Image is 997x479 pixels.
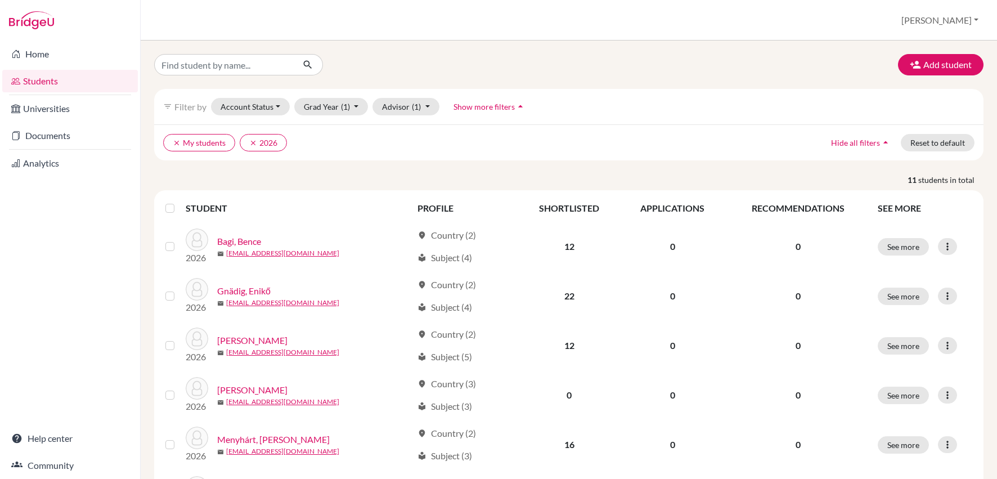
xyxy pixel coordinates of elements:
[2,152,138,174] a: Analytics
[163,102,172,111] i: filter_list
[226,347,339,357] a: [EMAIL_ADDRESS][DOMAIN_NAME]
[880,137,891,148] i: arrow_drop_up
[519,271,619,321] td: 22
[733,339,864,352] p: 0
[2,427,138,450] a: Help center
[217,399,224,406] span: mail
[619,271,726,321] td: 0
[908,174,918,186] strong: 11
[417,330,426,339] span: location_on
[444,98,536,115] button: Show more filtersarrow_drop_up
[519,195,619,222] th: SHORTLISTED
[2,70,138,92] a: Students
[417,251,472,265] div: Subject (4)
[211,98,290,115] button: Account Status
[417,402,426,411] span: local_library
[372,98,439,115] button: Advisor(1)
[896,10,983,31] button: [PERSON_NAME]
[453,102,515,111] span: Show more filters
[726,195,871,222] th: RECOMMENDATIONS
[2,97,138,120] a: Universities
[249,139,257,147] i: clear
[186,278,208,301] img: Gnädig, Enikő
[226,248,339,258] a: [EMAIL_ADDRESS][DOMAIN_NAME]
[878,387,929,404] button: See more
[417,253,426,262] span: local_library
[186,377,208,400] img: Marián, Hanna
[733,289,864,303] p: 0
[515,101,526,112] i: arrow_drop_up
[2,454,138,477] a: Community
[821,134,901,151] button: Hide all filtersarrow_drop_up
[417,451,426,460] span: local_library
[226,397,339,407] a: [EMAIL_ADDRESS][DOMAIN_NAME]
[417,427,476,440] div: Country (2)
[417,400,472,413] div: Subject (3)
[417,280,426,289] span: location_on
[173,139,181,147] i: clear
[163,134,235,151] button: clearMy students
[217,250,224,257] span: mail
[878,436,929,454] button: See more
[417,278,476,292] div: Country (2)
[417,350,472,364] div: Subject (5)
[294,98,369,115] button: Grad Year(1)
[519,222,619,271] td: 12
[186,449,208,463] p: 2026
[186,195,411,222] th: STUDENT
[417,231,426,240] span: location_on
[186,400,208,413] p: 2026
[2,124,138,147] a: Documents
[217,235,261,248] a: Bagi, Bence
[619,195,726,222] th: APPLICATIONS
[417,301,472,314] div: Subject (4)
[417,449,472,463] div: Subject (3)
[411,195,519,222] th: PROFILE
[217,300,224,307] span: mail
[417,229,476,242] div: Country (2)
[186,229,208,251] img: Bagi, Bence
[217,350,224,356] span: mail
[871,195,979,222] th: SEE MORE
[2,43,138,65] a: Home
[878,337,929,355] button: See more
[417,377,476,391] div: Country (3)
[217,284,271,298] a: Gnädig, Enikő
[733,240,864,253] p: 0
[154,54,294,75] input: Find student by name...
[217,433,330,446] a: Menyhárt, [PERSON_NAME]
[417,379,426,388] span: location_on
[878,288,929,305] button: See more
[619,321,726,370] td: 0
[619,222,726,271] td: 0
[519,420,619,469] td: 16
[918,174,983,186] span: students in total
[417,429,426,438] span: location_on
[240,134,287,151] button: clear2026
[186,328,208,350] img: Háry, Laura
[9,11,54,29] img: Bridge-U
[341,102,350,111] span: (1)
[417,328,476,341] div: Country (2)
[186,427,208,449] img: Menyhárt, Maja
[417,303,426,312] span: local_library
[519,370,619,420] td: 0
[831,138,880,147] span: Hide all filters
[898,54,983,75] button: Add student
[217,449,224,455] span: mail
[733,438,864,451] p: 0
[226,446,339,456] a: [EMAIL_ADDRESS][DOMAIN_NAME]
[186,350,208,364] p: 2026
[174,101,206,112] span: Filter by
[878,238,929,256] button: See more
[733,388,864,402] p: 0
[417,352,426,361] span: local_library
[519,321,619,370] td: 12
[901,134,974,151] button: Reset to default
[217,383,288,397] a: [PERSON_NAME]
[186,251,208,265] p: 2026
[412,102,421,111] span: (1)
[619,420,726,469] td: 0
[217,334,288,347] a: [PERSON_NAME]
[619,370,726,420] td: 0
